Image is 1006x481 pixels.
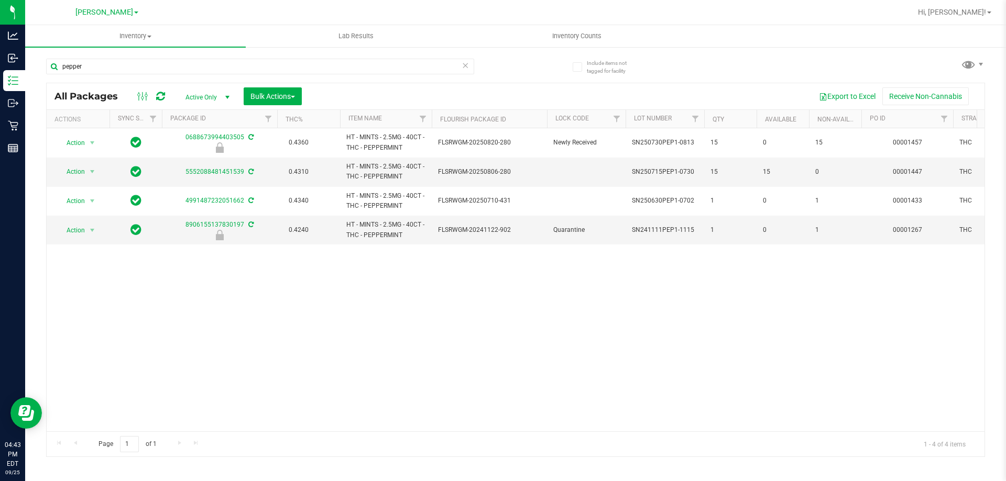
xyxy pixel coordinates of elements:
span: FLSRWGM-20250806-280 [438,167,541,177]
a: 00001267 [893,226,922,233]
a: Non-Available [817,116,864,123]
a: Lot Number [634,115,672,122]
a: 5552088481451539 [185,168,244,175]
span: All Packages [54,91,128,102]
a: Filter [260,110,277,128]
span: [PERSON_NAME] [75,8,133,17]
span: Hi, [PERSON_NAME]! [918,8,986,16]
button: Receive Non-Cannabis [882,87,969,105]
a: Strain [961,115,983,122]
button: Export to Excel [812,87,882,105]
span: 0.4240 [283,222,314,238]
a: 00001447 [893,168,922,175]
a: Inventory [25,25,246,47]
div: Newly Received [160,142,279,153]
a: 0688673994403505 [185,133,244,141]
span: 0 [763,225,803,235]
a: PO ID [870,115,885,122]
span: select [86,164,99,179]
inline-svg: Inbound [8,53,18,63]
span: 1 [815,225,855,235]
span: HT - MINTS - 2.5MG - 40CT - THC - PEPPERMINT [346,132,425,152]
span: select [86,223,99,238]
a: Qty [713,116,724,123]
a: Inventory Counts [466,25,687,47]
a: Lock Code [555,115,589,122]
span: 1 [815,196,855,206]
span: select [86,136,99,150]
span: Lab Results [324,31,388,41]
span: SN250630PEP1-0702 [632,196,698,206]
div: Quarantine [160,230,279,240]
span: SN250715PEP1-0730 [632,167,698,177]
span: Sync from Compliance System [247,168,254,175]
span: Inventory [25,31,246,41]
a: 8906155137830197 [185,221,244,228]
span: 0.4340 [283,193,314,208]
span: Page of 1 [90,436,165,452]
span: SN241111PEP1-1115 [632,225,698,235]
a: Available [765,116,796,123]
span: 0 [815,167,855,177]
span: 0.4360 [283,135,314,150]
p: 04:43 PM EDT [5,440,20,468]
span: HT - MINTS - 2.5MG - 40CT - THC - PEPPERMINT [346,220,425,240]
a: Filter [608,110,626,128]
span: Clear [462,59,469,72]
span: 0 [763,138,803,148]
button: Bulk Actions [244,87,302,105]
a: Filter [687,110,704,128]
span: FLSRWGM-20250820-280 [438,138,541,148]
span: Bulk Actions [250,92,295,100]
a: Flourish Package ID [440,116,506,123]
span: In Sync [130,193,141,208]
div: Actions [54,116,105,123]
inline-svg: Outbound [8,98,18,108]
span: 15 [763,167,803,177]
a: THC% [286,116,303,123]
inline-svg: Analytics [8,30,18,41]
span: Action [57,194,85,208]
span: Include items not tagged for facility [587,59,639,75]
p: 09/25 [5,468,20,476]
span: Action [57,223,85,238]
span: Inventory Counts [538,31,616,41]
a: Lab Results [246,25,466,47]
span: 0 [763,196,803,206]
span: In Sync [130,222,141,237]
span: 1 - 4 of 4 items [915,436,974,452]
span: 1 [710,196,750,206]
span: 15 [710,167,750,177]
span: In Sync [130,164,141,179]
a: 00001433 [893,197,922,204]
span: HT - MINTS - 2.5MG - 40CT - THC - PEPPERMINT [346,162,425,182]
inline-svg: Retail [8,120,18,131]
span: Sync from Compliance System [247,133,254,141]
span: HT - MINTS - 2.5MG - 40CT - THC - PEPPERMINT [346,191,425,211]
a: 00001457 [893,139,922,146]
span: select [86,194,99,208]
span: 1 [710,225,750,235]
inline-svg: Reports [8,143,18,153]
a: Item Name [348,115,382,122]
span: Action [57,164,85,179]
span: Newly Received [553,138,619,148]
span: 0.4310 [283,164,314,180]
a: Sync Status [118,115,158,122]
a: Package ID [170,115,206,122]
span: Sync from Compliance System [247,221,254,228]
span: Action [57,136,85,150]
input: 1 [120,436,139,452]
input: Search Package ID, Item Name, SKU, Lot or Part Number... [46,59,474,74]
a: Filter [936,110,953,128]
span: FLSRWGM-20241122-902 [438,225,541,235]
a: 4991487232051662 [185,197,244,204]
a: Filter [414,110,432,128]
span: Sync from Compliance System [247,197,254,204]
inline-svg: Inventory [8,75,18,86]
span: In Sync [130,135,141,150]
a: Filter [145,110,162,128]
span: 15 [815,138,855,148]
span: FLSRWGM-20250710-431 [438,196,541,206]
iframe: Resource center [10,397,42,429]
